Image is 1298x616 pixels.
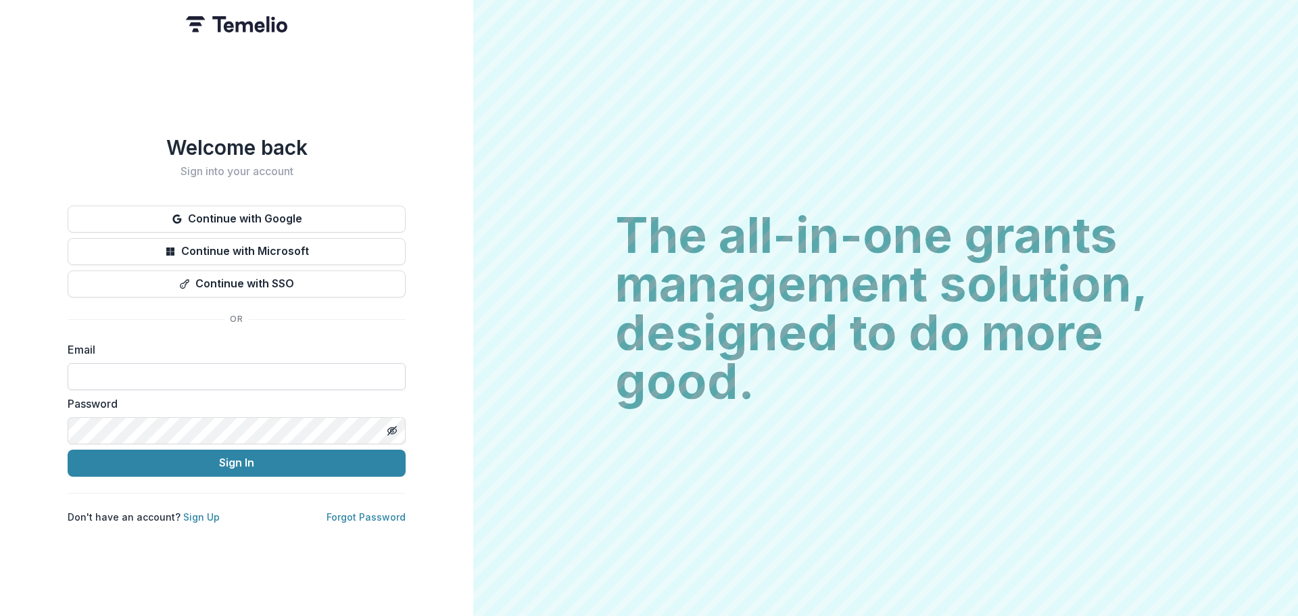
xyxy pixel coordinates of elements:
a: Sign Up [183,511,220,523]
p: Don't have an account? [68,510,220,524]
h2: Sign into your account [68,165,406,178]
button: Continue with SSO [68,270,406,298]
label: Password [68,396,398,412]
img: Temelio [186,16,287,32]
button: Toggle password visibility [381,420,403,442]
label: Email [68,341,398,358]
h1: Welcome back [68,135,406,160]
button: Continue with Google [68,206,406,233]
button: Continue with Microsoft [68,238,406,265]
button: Sign In [68,450,406,477]
a: Forgot Password [327,511,406,523]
